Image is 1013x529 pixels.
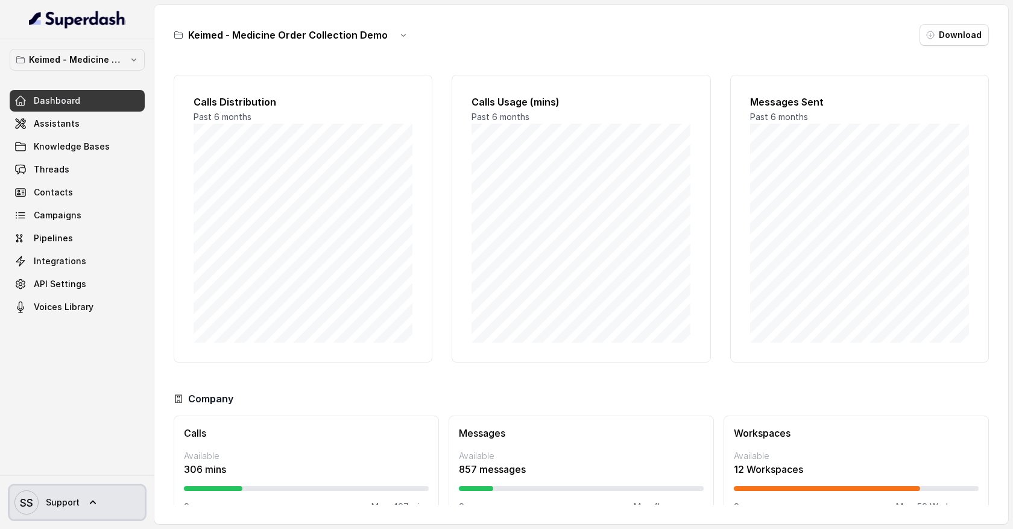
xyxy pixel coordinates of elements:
span: Past 6 months [472,112,529,122]
p: 306 mins [184,462,429,477]
p: Available [184,450,429,462]
h3: Keimed - Medicine Order Collection Demo [188,28,388,42]
span: Integrations [34,255,86,267]
h3: Messages [459,426,704,440]
img: light.svg [29,10,126,29]
text: SS [20,496,33,509]
button: Download [920,24,989,46]
p: Max: 50 Workspaces [896,501,979,513]
a: Integrations [10,250,145,272]
a: Threads [10,159,145,180]
a: Contacts [10,182,145,203]
p: Available [459,450,704,462]
a: Pipelines [10,227,145,249]
span: Assistants [34,118,80,130]
h2: Calls Distribution [194,95,412,109]
h3: Calls [184,426,429,440]
span: Past 6 months [750,112,808,122]
h2: Messages Sent [750,95,969,109]
p: 0 [459,501,464,513]
p: Max: 407 mins [371,501,429,513]
p: 12 Workspaces [734,462,979,477]
a: API Settings [10,273,145,295]
p: Keimed - Medicine Order Collection Demo [29,52,125,67]
span: Dashboard [34,95,80,107]
span: Contacts [34,186,73,198]
p: 857 messages [459,462,704,477]
button: Keimed - Medicine Order Collection Demo [10,49,145,71]
h3: Company [188,391,233,406]
p: Available [734,450,979,462]
a: Dashboard [10,90,145,112]
p: 0 [184,501,189,513]
a: Knowledge Bases [10,136,145,157]
a: Campaigns [10,204,145,226]
p: 0 [734,501,739,513]
span: Campaigns [34,209,81,221]
span: Pipelines [34,232,73,244]
p: Max: 1k messages [634,501,704,513]
h2: Calls Usage (mins) [472,95,690,109]
a: Support [10,486,145,519]
span: Voices Library [34,301,93,313]
a: Voices Library [10,296,145,318]
span: Support [46,496,80,508]
h3: Workspaces [734,426,979,440]
a: Assistants [10,113,145,135]
span: Threads [34,163,69,176]
span: API Settings [34,278,86,290]
span: Knowledge Bases [34,141,110,153]
span: Past 6 months [194,112,251,122]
